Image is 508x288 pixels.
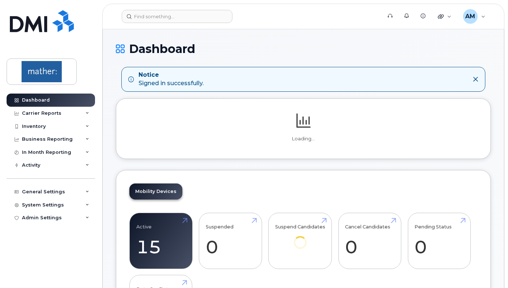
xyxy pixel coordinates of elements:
[116,42,491,55] h1: Dashboard
[136,217,186,265] a: Active 15
[206,217,255,265] a: Suspended 0
[414,217,464,265] a: Pending Status 0
[129,136,477,142] p: Loading...
[129,183,182,200] a: Mobility Devices
[139,71,204,79] strong: Notice
[139,71,204,88] div: Signed in successfully.
[345,217,394,265] a: Cancel Candidates 0
[275,217,325,259] a: Suspend Candidates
